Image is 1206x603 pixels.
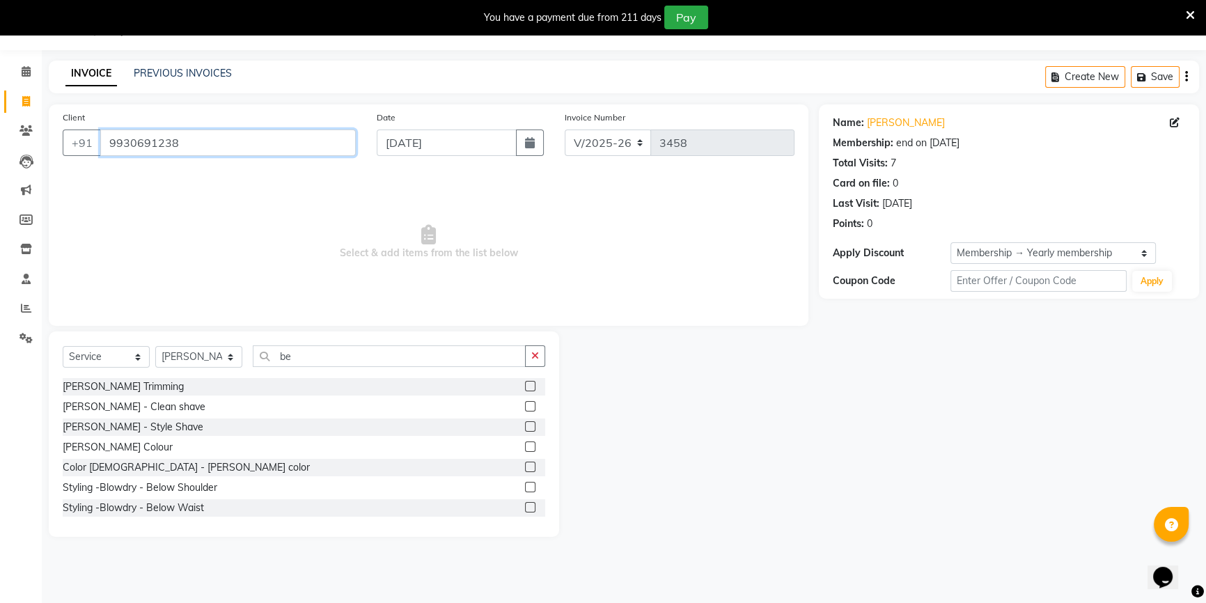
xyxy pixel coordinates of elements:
[63,501,204,515] div: Styling -Blowdry - Below Waist
[1148,547,1192,589] iframe: chat widget
[833,116,864,130] div: Name:
[1131,66,1180,88] button: Save
[63,400,205,414] div: [PERSON_NAME] - Clean shave
[833,274,950,288] div: Coupon Code
[63,480,217,495] div: Styling -Blowdry - Below Shoulder
[253,345,526,367] input: Search or Scan
[950,270,1127,292] input: Enter Offer / Coupon Code
[63,460,310,475] div: Color [DEMOGRAPHIC_DATA] - [PERSON_NAME] color
[833,156,888,171] div: Total Visits:
[377,111,396,124] label: Date
[63,379,184,394] div: [PERSON_NAME] Trimming
[65,61,117,86] a: INVOICE
[1132,271,1172,292] button: Apply
[833,176,890,191] div: Card on file:
[833,246,950,260] div: Apply Discount
[134,67,232,79] a: PREVIOUS INVOICES
[1045,66,1125,88] button: Create New
[833,196,879,211] div: Last Visit:
[100,130,356,156] input: Search by Name/Mobile/Email/Code
[896,136,960,150] div: end on [DATE]
[565,111,625,124] label: Invoice Number
[833,217,864,231] div: Points:
[833,136,893,150] div: Membership:
[63,173,794,312] span: Select & add items from the list below
[63,440,173,455] div: [PERSON_NAME] Colour
[484,10,661,25] div: You have a payment due from 211 days
[63,111,85,124] label: Client
[891,156,896,171] div: 7
[63,130,102,156] button: +91
[63,420,203,434] div: [PERSON_NAME] - Style Shave
[664,6,708,29] button: Pay
[882,196,912,211] div: [DATE]
[893,176,898,191] div: 0
[867,217,872,231] div: 0
[867,116,945,130] a: [PERSON_NAME]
